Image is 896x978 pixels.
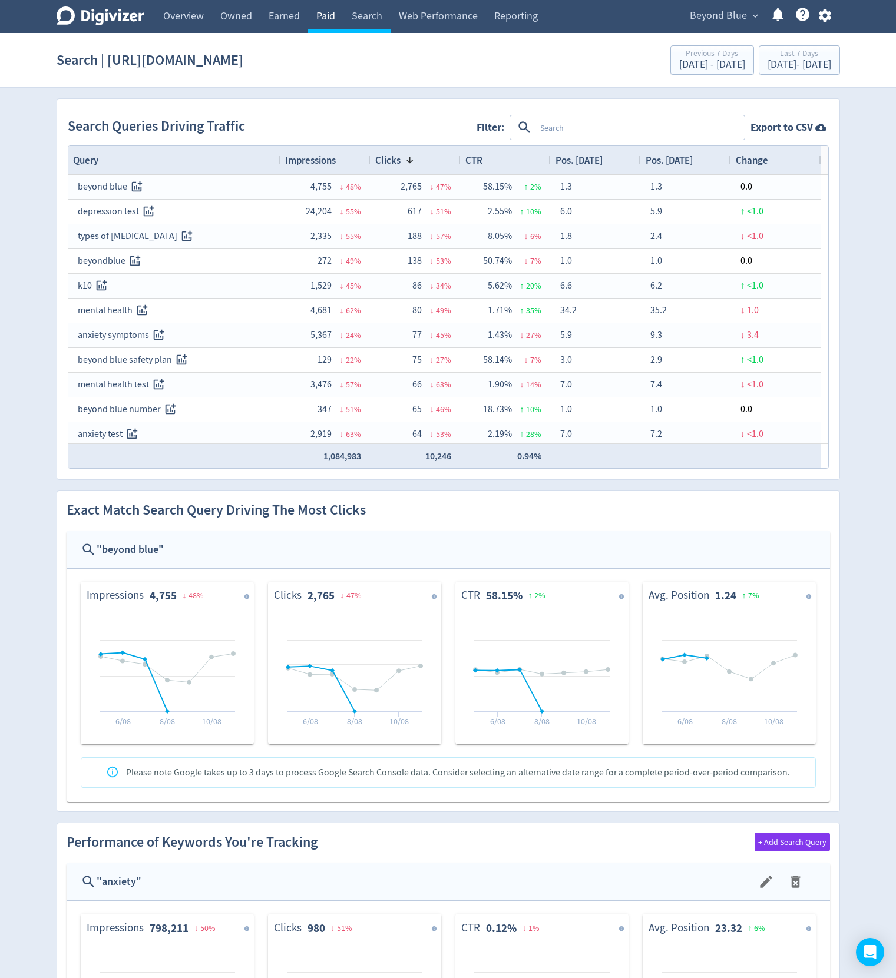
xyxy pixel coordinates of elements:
[97,873,757,890] div: " anxiety "
[78,299,271,322] div: mental health
[520,404,524,415] span: ↑
[310,230,332,242] span: 2,335
[650,428,662,440] span: 7.2
[528,923,540,933] span: 1 %
[490,716,505,727] text: 6/08
[526,330,541,340] span: 27 %
[560,181,572,193] span: 1.3
[560,354,572,366] span: 3.0
[430,206,434,217] span: ↓
[346,280,361,291] span: 45 %
[722,716,737,727] text: 8/08
[430,404,434,415] span: ↓
[524,181,528,192] span: ↑
[740,379,745,390] span: ↓
[646,154,693,167] span: Pos. [DATE]
[526,379,541,390] span: 14 %
[425,450,451,462] span: 10,246
[740,329,745,341] span: ↓
[430,305,434,316] span: ↓
[679,49,745,59] div: Previous 7 Days
[375,154,401,167] span: Clicks
[670,45,754,75] button: Previous 7 Days[DATE] - [DATE]
[436,206,451,217] span: 51 %
[740,230,745,242] span: ↓
[127,177,147,197] button: Track this search query
[534,590,545,601] span: 2 %
[340,256,344,266] span: ↓
[488,329,512,341] span: 1.43%
[125,251,145,271] button: Track this search query
[78,200,271,223] div: depression test
[340,181,344,192] span: ↓
[401,181,422,193] span: 2,765
[650,205,662,217] span: 5.9
[78,324,271,347] div: anxiety symptoms
[755,871,777,893] button: menu
[123,425,142,444] button: Track this search query
[520,305,524,316] span: ↑
[526,206,541,217] span: 10 %
[524,256,528,266] span: ↓
[768,49,831,59] div: Last 7 Days
[126,761,790,784] div: Please note Google takes up to 3 days to process Google Search Console data. Consider selecting a...
[310,304,332,316] span: 4,681
[488,304,512,316] span: 1.71%
[310,329,332,341] span: 5,367
[408,230,422,242] span: 188
[389,716,408,727] text: 10/08
[461,588,480,604] dt: CTR
[650,329,662,341] span: 9.3
[412,403,422,415] span: 65
[747,428,763,440] span: <1.0
[785,871,806,893] button: menu
[520,429,524,439] span: ↑
[285,154,336,167] span: Impressions
[149,326,168,345] button: Track this search query
[486,588,523,603] strong: 58.15%
[318,354,332,366] span: 129
[477,120,510,135] label: Filter:
[576,716,596,727] text: 10/08
[740,304,745,316] span: ↓
[346,305,361,316] span: 62 %
[747,230,763,242] span: <1.0
[436,231,451,241] span: 57 %
[150,588,177,603] strong: 4,755
[340,354,344,365] span: ↓
[340,280,344,291] span: ↓
[78,274,271,297] div: k10
[87,588,144,604] dt: Impressions
[139,202,158,221] button: Track this search query
[856,938,884,966] div: Open Intercom Messenger
[346,256,361,266] span: 49 %
[67,833,318,853] h2: Performance of Keywords You're Tracking
[483,403,512,415] span: 18.73%
[748,923,752,933] span: ↑
[740,280,745,291] span: ↑
[78,175,271,198] div: beyond blue
[436,256,451,266] span: 53 %
[534,716,550,727] text: 8/08
[754,923,765,933] span: 6 %
[436,379,451,390] span: 63 %
[346,330,361,340] span: 24 %
[650,280,662,291] span: 6.2
[740,255,752,267] span: 0.0
[318,403,332,415] span: 347
[430,379,434,390] span: ↓
[408,255,422,267] span: 138
[736,154,768,167] span: Change
[340,590,345,601] span: ↓
[340,206,344,217] span: ↓
[78,225,271,248] div: types of [MEDICAL_DATA]
[758,838,826,846] span: + Add Search Query
[57,41,243,79] h1: Search | [URL][DOMAIN_NAME]
[340,404,344,415] span: ↓
[150,921,189,936] strong: 798,211
[78,250,271,273] div: beyondblue
[346,181,361,192] span: 48 %
[340,429,344,439] span: ↓
[177,227,197,246] button: Track this search query
[560,428,572,440] span: 7.0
